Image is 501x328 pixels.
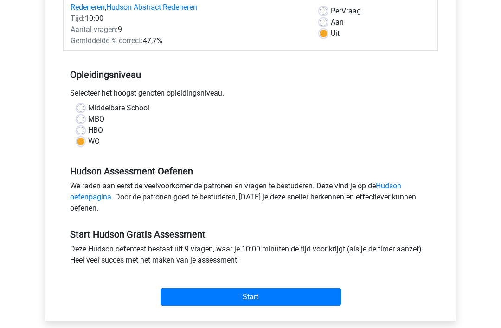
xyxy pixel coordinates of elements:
[331,6,341,15] span: Per
[106,3,197,12] a: Hudson Abstract Redeneren
[88,114,104,125] label: MBO
[161,288,341,306] input: Start
[63,180,438,218] div: We raden aan eerst de veelvoorkomende patronen en vragen te bestuderen. Deze vind je op de . Door...
[88,125,103,136] label: HBO
[331,6,361,17] label: Vraag
[88,103,149,114] label: Middelbare School
[71,14,85,23] span: Tijd:
[331,28,340,39] label: Uit
[64,35,313,46] div: 47,7%
[63,244,438,270] div: Deze Hudson oefentest bestaat uit 9 vragen, waar je 10:00 minuten de tijd voor krijgt (als je de ...
[70,229,431,240] h5: Start Hudson Gratis Assessment
[71,36,143,45] span: Gemiddelde % correct:
[64,24,313,35] div: 9
[70,166,431,177] h5: Hudson Assessment Oefenen
[64,13,313,24] div: 10:00
[71,25,118,34] span: Aantal vragen:
[88,136,100,147] label: WO
[331,17,344,28] label: Aan
[63,88,438,103] div: Selecteer het hoogst genoten opleidingsniveau.
[70,65,431,84] h5: Opleidingsniveau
